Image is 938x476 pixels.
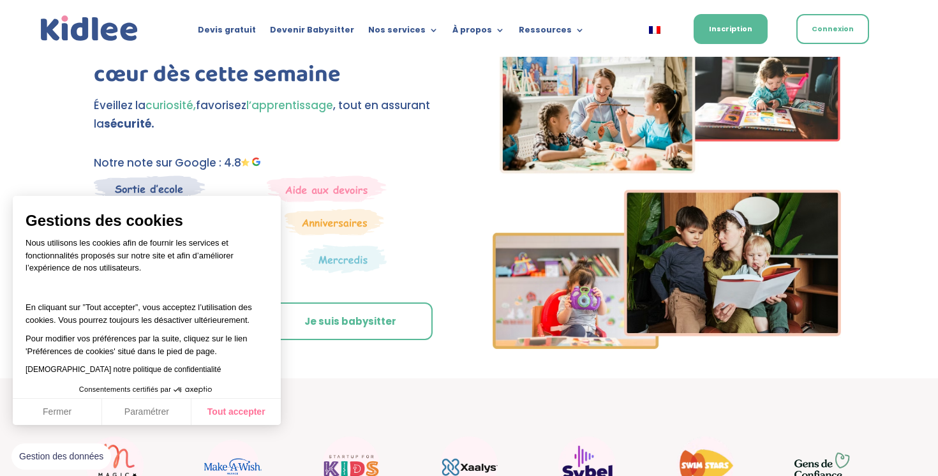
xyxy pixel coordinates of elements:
[796,14,869,44] a: Connexion
[145,98,196,113] span: curiosité,
[94,30,449,96] h1: Trouvez votre babysitter coup de cœur dès cette semaine
[26,211,268,230] span: Gestions des cookies
[285,209,384,235] img: Anniversaire
[493,338,841,353] picture: Imgs-2
[11,443,111,470] button: Fermer le widget sans consentement
[694,14,768,44] a: Inscription
[19,451,103,463] span: Gestion des données
[26,237,268,283] p: Nous utilisons les cookies afin de fournir les services et fonctionnalités proposés sur notre sit...
[102,399,191,426] button: Paramétrer
[13,399,102,426] button: Fermer
[198,26,256,40] a: Devis gratuit
[246,98,333,113] span: l’apprentissage
[104,116,154,131] strong: sécurité.
[26,289,268,327] p: En cliquant sur ”Tout accepter”, vous acceptez l’utilisation des cookies. Vous pourrez toujours l...
[368,26,438,40] a: Nos services
[94,96,449,133] p: Éveillez la favorisez , tout en assurant la
[38,13,141,45] img: logo_kidlee_bleu
[649,26,660,34] img: Français
[191,399,281,426] button: Tout accepter
[94,175,205,202] img: Sortie decole
[270,26,354,40] a: Devenir Babysitter
[174,371,212,409] svg: Axeptio
[26,365,221,374] a: [DEMOGRAPHIC_DATA] notre politique de confidentialité
[38,13,141,45] a: Kidlee Logo
[26,332,268,357] p: Pour modifier vos préférences par la suite, cliquez sur le lien 'Préférences de cookies' situé da...
[268,302,433,341] a: Je suis babysitter
[94,154,449,172] p: Notre note sur Google : 4.8
[73,382,221,398] button: Consentements certifiés par
[301,244,387,274] img: Thematique
[79,386,171,393] span: Consentements certifiés par
[267,175,387,202] img: weekends
[452,26,505,40] a: À propos
[519,26,584,40] a: Ressources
